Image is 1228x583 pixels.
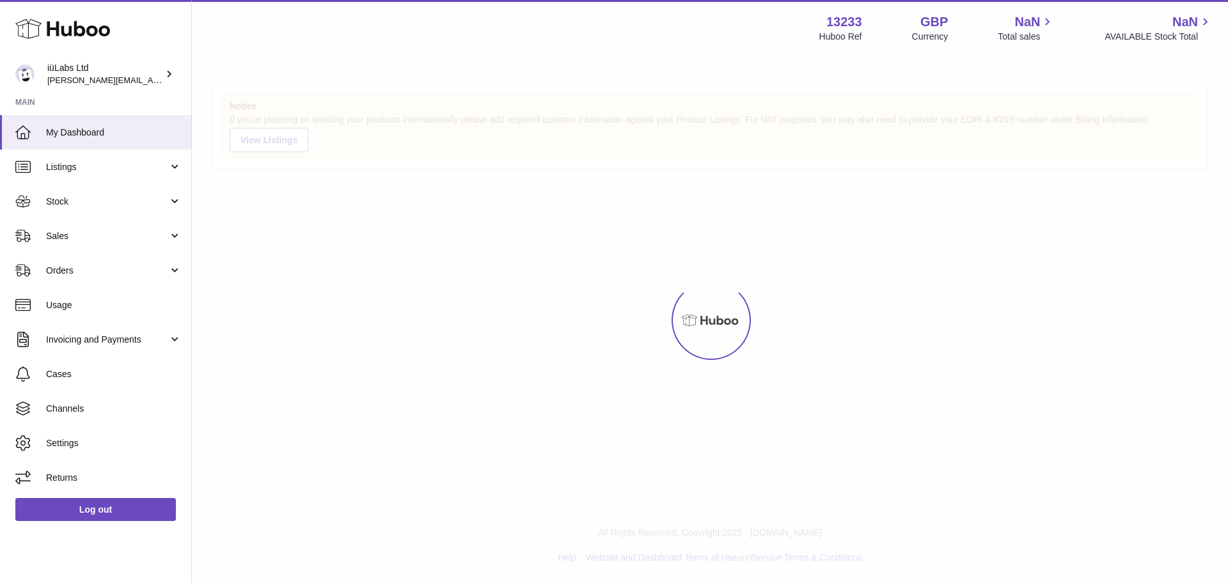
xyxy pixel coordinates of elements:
[1105,31,1213,43] span: AVAILABLE Stock Total
[998,13,1055,43] a: NaN Total sales
[15,65,35,84] img: annunziata@iulabs.co
[15,498,176,521] a: Log out
[1105,13,1213,43] a: NaN AVAILABLE Stock Total
[46,437,182,449] span: Settings
[1172,13,1198,31] span: NaN
[46,196,168,208] span: Stock
[46,127,182,139] span: My Dashboard
[47,62,162,86] div: iüLabs Ltd
[46,299,182,311] span: Usage
[912,31,949,43] div: Currency
[46,472,182,484] span: Returns
[46,368,182,380] span: Cases
[46,230,168,242] span: Sales
[46,403,182,415] span: Channels
[47,75,256,85] span: [PERSON_NAME][EMAIL_ADDRESS][DOMAIN_NAME]
[46,334,168,346] span: Invoicing and Payments
[46,161,168,173] span: Listings
[998,31,1055,43] span: Total sales
[46,265,168,277] span: Orders
[1014,13,1040,31] span: NaN
[920,13,948,31] strong: GBP
[826,13,862,31] strong: 13233
[819,31,862,43] div: Huboo Ref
